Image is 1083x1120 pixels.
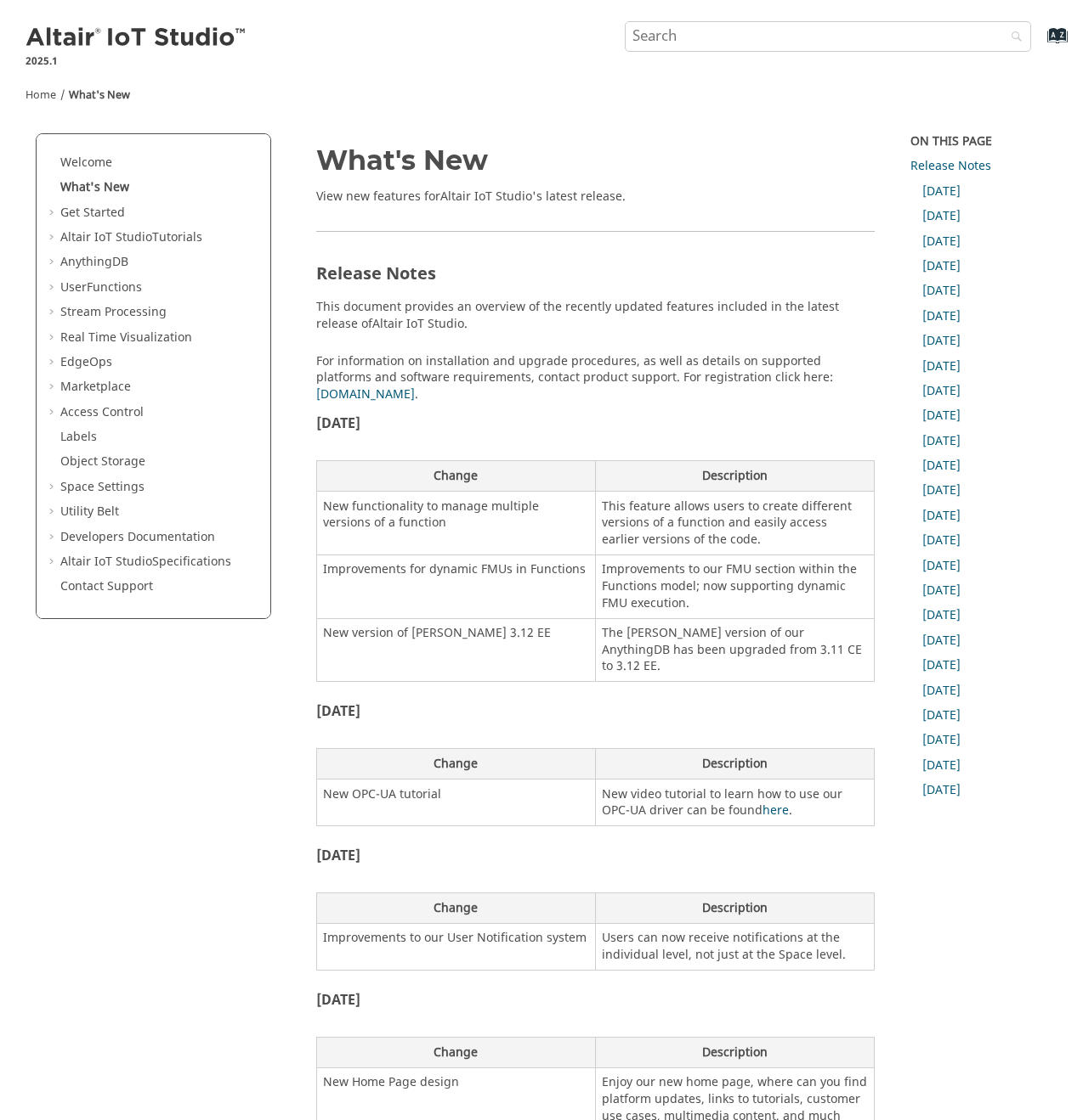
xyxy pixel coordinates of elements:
[922,507,961,525] a: [DATE]
[47,504,60,521] span: Expand Utility Belt
[922,207,961,225] a: [DATE]
[316,492,595,555] td: New functionality to manage multiple versions of a function
[47,529,60,546] span: Expand Developers Documentation
[595,461,874,492] th: Description
[47,229,60,246] span: Expand Altair IoT StudioTutorials
[922,582,961,599] a: [DATE]
[922,332,961,350] a: [DATE]
[922,307,961,325] a: [DATE]
[595,749,874,779] th: Description
[316,461,595,492] th: Change
[60,478,145,496] a: Space Settings
[316,704,876,728] h3: [DATE]
[60,553,231,571] a: Altair IoT StudioSpecifications
[60,403,144,421] a: Access Control
[60,329,192,346] a: Real Time Visualization
[922,432,961,450] a: [DATE]
[922,532,961,549] a: [DATE]
[60,154,112,172] a: Welcome
[60,528,215,546] a: Developers Documentation
[595,893,874,924] th: Description
[763,802,789,819] a: here
[47,329,60,346] span: Expand Real Time Visualization
[47,379,60,396] span: Expand Marketplace
[47,205,60,222] span: Expand Get Started
[440,188,532,205] span: Altair IoT Studio
[595,492,874,555] td: This feature allows users to create different versions of a function and easily access earlier ve...
[47,279,60,296] span: Expand UserFunctions
[60,253,128,271] a: AnythingDB
[60,303,167,321] a: Stream Processing
[316,893,595,924] th: Change
[60,228,202,246] a: Altair IoT StudioTutorials
[60,378,131,396] a: Marketplace
[922,382,961,400] a: [DATE]
[922,407,961,425] a: [DATE]
[922,357,961,375] a: [DATE]
[60,228,152,246] span: Altair IoT Studio
[316,386,415,403] a: [DOMAIN_NAME]
[60,178,129,196] a: What's New
[989,21,1036,54] button: Search
[625,21,1031,52] input: Search query
[316,993,876,1016] h3: [DATE]
[922,606,961,624] a: [DATE]
[316,299,876,332] p: This document provides an overview of the recently updated features included in the latest releas...
[922,183,961,200] a: [DATE]
[316,189,876,205] p: View new features for 's latest release.
[922,757,961,774] a: [DATE]
[372,315,464,333] span: Altair IoT Studio
[316,416,876,440] h3: [DATE]
[316,848,876,872] h3: [DATE]
[910,157,991,175] a: Release Notes
[60,553,152,571] span: Altair IoT Studio
[595,554,874,618] td: Improvements to our FMU section within the Functions model; now supporting dynamic FMU execution.
[595,923,874,970] td: Users can now receive notifications at the individual level, not just at the Space level.
[922,632,961,650] a: [DATE]
[60,453,145,470] a: Object Storage
[595,1038,874,1068] th: Description
[922,706,961,724] a: [DATE]
[316,266,876,291] h2: Release Notes
[60,353,112,371] a: EdgeOps
[26,87,56,103] a: Home
[922,481,961,499] a: [DATE]
[910,133,994,150] div: On this page
[60,204,125,222] a: Get Started
[69,87,130,103] a: What's New
[316,779,595,826] td: New OPC-UA tutorial
[922,233,961,250] a: [DATE]
[316,554,595,618] td: Improvements for dynamic FMUs in Functions
[60,577,153,595] a: Contact Support
[60,428,97,446] a: Labels
[922,682,961,700] a: [DATE]
[316,353,876,403] p: For information on installation and upgrade procedures, as well as details on supported platforms...
[47,254,60,271] span: Expand AnythingDB
[922,257,961,275] a: [DATE]
[922,656,961,674] a: [DATE]
[47,554,60,571] span: Expand Altair IoT StudioSpecifications
[26,53,248,69] p: 2025.1
[922,731,961,749] a: [DATE]
[316,923,595,970] td: Improvements to our User Notification system
[47,404,60,421] span: Expand Access Control
[47,304,60,321] span: Expand Stream Processing
[316,145,876,175] h1: What's New
[47,479,60,496] span: Expand Space Settings
[47,155,260,595] ul: Table of Contents
[47,354,60,371] span: Expand EdgeOps
[922,781,961,799] a: [DATE]
[595,618,874,682] td: The [PERSON_NAME] version of our AnythingDB has been upgraded from 3.11 CE to 3.12 EE.
[60,279,142,296] a: UserFunctions
[60,503,119,521] a: Utility Belt
[922,282,961,300] a: [DATE]
[87,279,142,296] span: Functions
[26,25,248,52] img: Altair IoT Studio
[595,779,874,826] td: New video tutorial to learn how to use our OPC-UA driver can be found .
[316,618,595,682] td: New version of [PERSON_NAME] 3.12 EE
[922,557,961,575] a: [DATE]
